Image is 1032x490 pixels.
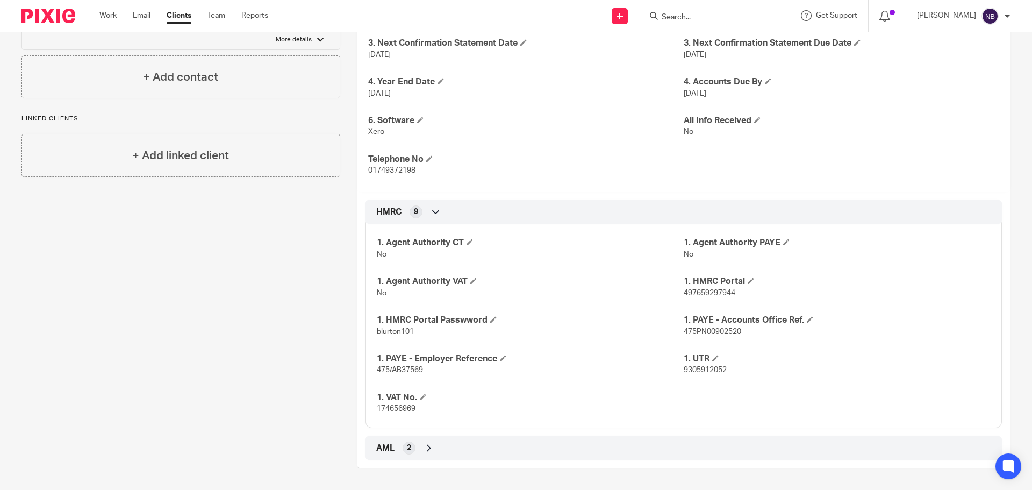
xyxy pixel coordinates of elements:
input: Search [661,13,757,23]
p: Linked clients [21,115,340,123]
span: 9 [414,207,418,217]
p: [PERSON_NAME] [917,10,976,21]
h4: 1. HMRC Portal Passwword [377,315,684,326]
h4: 1. HMRC Portal [684,276,991,287]
img: svg%3E [981,8,999,25]
span: 475PN00902520 [684,328,741,336]
span: No [377,289,386,297]
h4: All Info Received [684,115,999,126]
p: More details [276,35,312,44]
span: [DATE] [684,51,706,59]
span: 497659297944 [684,289,735,297]
a: Work [99,10,117,21]
a: Team [207,10,225,21]
h4: + Add linked client [132,147,229,164]
span: AML [376,443,395,454]
span: 174656969 [377,405,415,413]
img: Pixie [21,9,75,23]
span: Xero [368,128,384,136]
h4: Telephone No [368,154,684,165]
h4: 1. Agent Authority PAYE [684,237,991,248]
h4: 4. Year End Date [368,76,684,88]
a: Clients [167,10,191,21]
span: 01749372198 [368,167,415,174]
a: Email [133,10,150,21]
span: Get Support [816,12,857,19]
span: 9305912052 [684,366,727,374]
h4: 1. VAT No. [377,392,684,403]
span: [DATE] [368,51,391,59]
h4: 1. PAYE - Accounts Office Ref. [684,315,991,326]
a: Reports [241,10,268,21]
span: No [684,128,693,136]
h4: 4. Accounts Due By [684,76,999,88]
span: [DATE] [368,90,391,97]
span: [DATE] [684,90,706,97]
h4: + Add contact [143,69,218,86]
span: blurton101 [377,328,414,336]
h4: 1. Agent Authority VAT [377,276,684,287]
h4: 3. Next Confirmation Statement Due Date [684,38,999,49]
span: HMRC [376,207,402,218]
h4: 6. Software [368,115,684,126]
span: 2 [407,443,411,453]
h4: 1. Agent Authority CT [377,237,684,248]
span: No [684,251,693,258]
h4: 1. PAYE - Employer Reference [377,353,684,365]
span: No [377,251,386,258]
h4: 1. UTR [684,353,991,365]
h4: 3. Next Confirmation Statement Date [368,38,684,49]
span: 475/AB37569 [377,366,423,374]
